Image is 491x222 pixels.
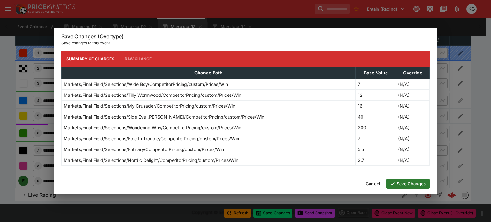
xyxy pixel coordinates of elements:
p: Save changes to this event. [61,40,430,46]
th: Change Path [62,67,356,79]
td: (N/A) [396,155,430,165]
td: (N/A) [396,122,430,133]
td: 7 [355,133,396,144]
td: 16 [355,100,396,111]
td: (N/A) [396,144,430,155]
p: Markets/Final Field/Selections/Fritillary/CompetitorPricing/custom/Prices/Win [64,146,224,153]
button: Summary of Changes [61,51,120,67]
td: 5.5 [355,144,396,155]
p: Markets/Final Field/Selections/Tilly Wormwood/CompetitorPricing/custom/Prices/Win [64,92,241,98]
p: Markets/Final Field/Selections/My Crusader/CompetitorPricing/custom/Prices/Win [64,103,235,109]
td: (N/A) [396,133,430,144]
th: Override [396,67,430,79]
button: Raw Change [120,51,157,67]
td: (N/A) [396,79,430,89]
p: Markets/Final Field/Selections/Wondering Why/CompetitorPricing/custom/Prices/Win [64,124,241,131]
p: Markets/Final Field/Selections/Wide Boy/CompetitorPricing/custom/Prices/Win [64,81,228,88]
h6: Save Changes (Overtype) [61,33,430,40]
td: (N/A) [396,111,430,122]
button: Cancel [362,179,384,189]
td: 200 [355,122,396,133]
p: Markets/Final Field/Selections/Side Eye [PERSON_NAME]/CompetitorPricing/custom/Prices/Win [64,113,264,120]
td: 12 [355,89,396,100]
p: Markets/Final Field/Selections/Epic In Trouble/CompetitorPricing/custom/Prices/Win [64,135,239,142]
td: (N/A) [396,100,430,111]
td: 40 [355,111,396,122]
th: Base Value [355,67,396,79]
button: Save Changes [386,179,430,189]
p: Markets/Final Field/Selections/Nordic Delight/CompetitorPricing/custom/Prices/Win [64,157,238,164]
td: 7 [355,79,396,89]
td: 2.7 [355,155,396,165]
td: (N/A) [396,89,430,100]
